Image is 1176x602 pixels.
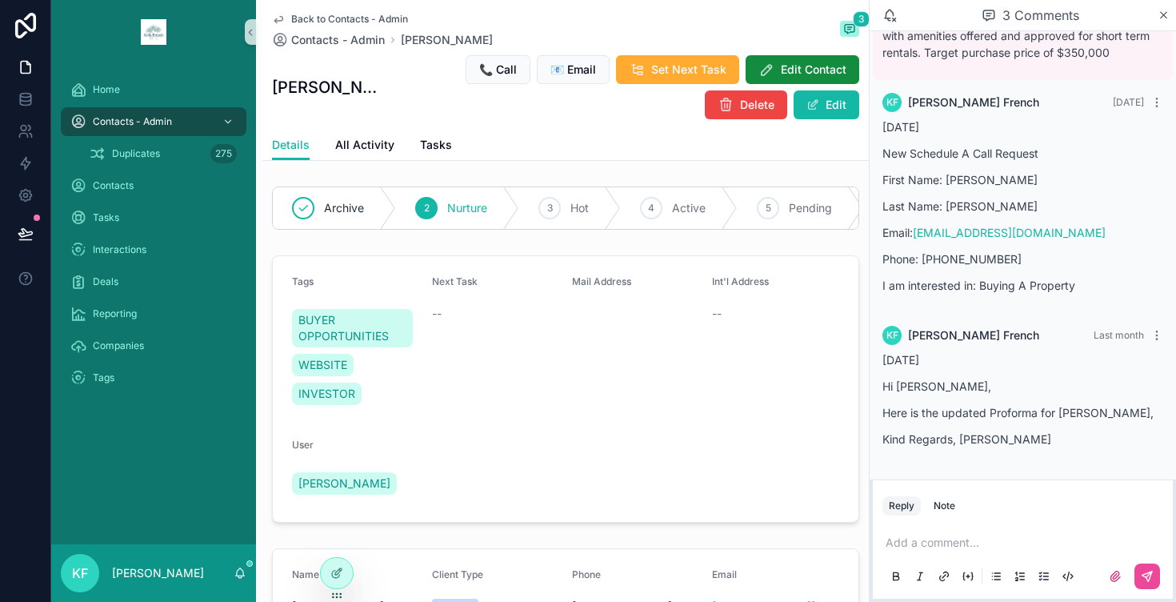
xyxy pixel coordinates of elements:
span: BUYER OPPORTUNITIES [298,312,406,344]
span: Edit Contact [781,62,846,78]
span: Mail Address [572,275,631,287]
a: All Activity [335,130,394,163]
button: Delete [705,90,787,119]
p: 3-4 bedroom minimum, prefer condo or townhome with amenities offered and approved for short term ... [882,10,1163,61]
a: Details [272,130,310,161]
p: Phone: [PHONE_NUMBER] [882,251,1163,267]
button: 📞 Call [466,55,530,84]
span: KF [886,329,898,342]
span: [PERSON_NAME] [298,476,390,492]
a: [EMAIL_ADDRESS][DOMAIN_NAME] [913,226,1106,239]
span: [DATE] [1113,96,1144,108]
span: -- [712,306,722,322]
p: [DATE] [882,118,1163,135]
a: [PERSON_NAME] [401,32,493,48]
h1: [PERSON_NAME] [272,76,382,98]
span: Pending [789,200,832,216]
span: Email [712,568,737,580]
a: Companies [61,331,246,360]
span: KF [72,564,88,583]
span: Home [93,83,120,96]
span: Deals [93,275,118,288]
a: INVESTOR [292,383,362,405]
span: [PERSON_NAME] French [908,327,1039,343]
button: Reply [882,496,921,516]
span: 📧 Email [550,62,596,78]
span: 2 [424,202,430,215]
div: Note [934,500,955,512]
p: I am interested in: Buying A Property [882,277,1163,294]
span: 3 Comments [1002,6,1079,25]
a: Contacts - Admin [272,32,385,48]
span: 4 [648,202,654,215]
a: Tasks [61,203,246,232]
button: 3 [840,21,859,40]
p: New Schedule A Call Request [882,145,1163,162]
span: Archive [324,200,364,216]
span: Companies [93,339,144,352]
span: [PERSON_NAME] French [908,94,1039,110]
a: Contacts - Admin [61,107,246,136]
span: Tags [93,371,114,384]
span: Client Type [432,568,483,580]
span: User [292,439,314,451]
span: Last month [1094,329,1144,341]
a: Duplicates275 [80,139,246,168]
span: Tasks [420,137,452,153]
span: Back to Contacts - Admin [291,13,408,26]
span: Tags [292,275,314,287]
a: [PERSON_NAME] [292,472,397,495]
div: 275 [210,144,237,163]
a: WEBSITE [292,354,354,376]
a: Tasks [420,130,452,163]
span: Set Next Task [651,62,726,78]
span: Active [672,200,706,216]
p: Hi [PERSON_NAME], [882,378,1163,395]
button: Set Next Task [616,55,739,84]
button: Edit [794,90,859,119]
a: Home [61,75,246,104]
span: 3 [547,202,553,215]
span: Interactions [93,243,146,256]
span: Name [292,568,319,580]
a: BUYER OPPORTUNITIES [292,309,413,347]
span: Reporting [93,307,137,320]
span: 5 [766,202,771,215]
span: Contacts - Admin [93,115,172,128]
span: KF [886,96,898,109]
div: scrollable content [51,64,256,413]
span: WEBSITE [298,357,347,373]
p: Last Name: [PERSON_NAME] [882,198,1163,215]
a: Deals [61,267,246,296]
span: Duplicates [112,147,160,160]
a: Tags [61,363,246,392]
p: Kind Regards, [PERSON_NAME] [882,431,1163,447]
span: Phone [572,568,601,580]
span: Next Task [432,275,478,287]
img: App logo [141,19,166,45]
button: Edit Contact [746,55,859,84]
p: First Name: [PERSON_NAME] [882,171,1163,188]
span: INVESTOR [298,386,355,402]
span: Hot [570,200,589,216]
a: Reporting [61,299,246,328]
span: Contacts - Admin [291,32,385,48]
span: All Activity [335,137,394,153]
button: 📧 Email [537,55,610,84]
a: Back to Contacts - Admin [272,13,408,26]
a: Interactions [61,235,246,264]
p: [DATE] [882,351,1163,368]
span: -- [432,306,442,322]
span: Details [272,137,310,153]
a: Contacts [61,171,246,200]
p: Email: [882,224,1163,241]
p: [PERSON_NAME] [112,565,204,581]
span: Nurture [447,200,487,216]
p: Here is the updated Proforma for [PERSON_NAME], [882,404,1163,421]
span: Int'l Address [712,275,769,287]
span: Contacts [93,179,134,192]
span: Tasks [93,211,119,224]
span: 3 [853,11,870,27]
button: Note [927,496,962,516]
